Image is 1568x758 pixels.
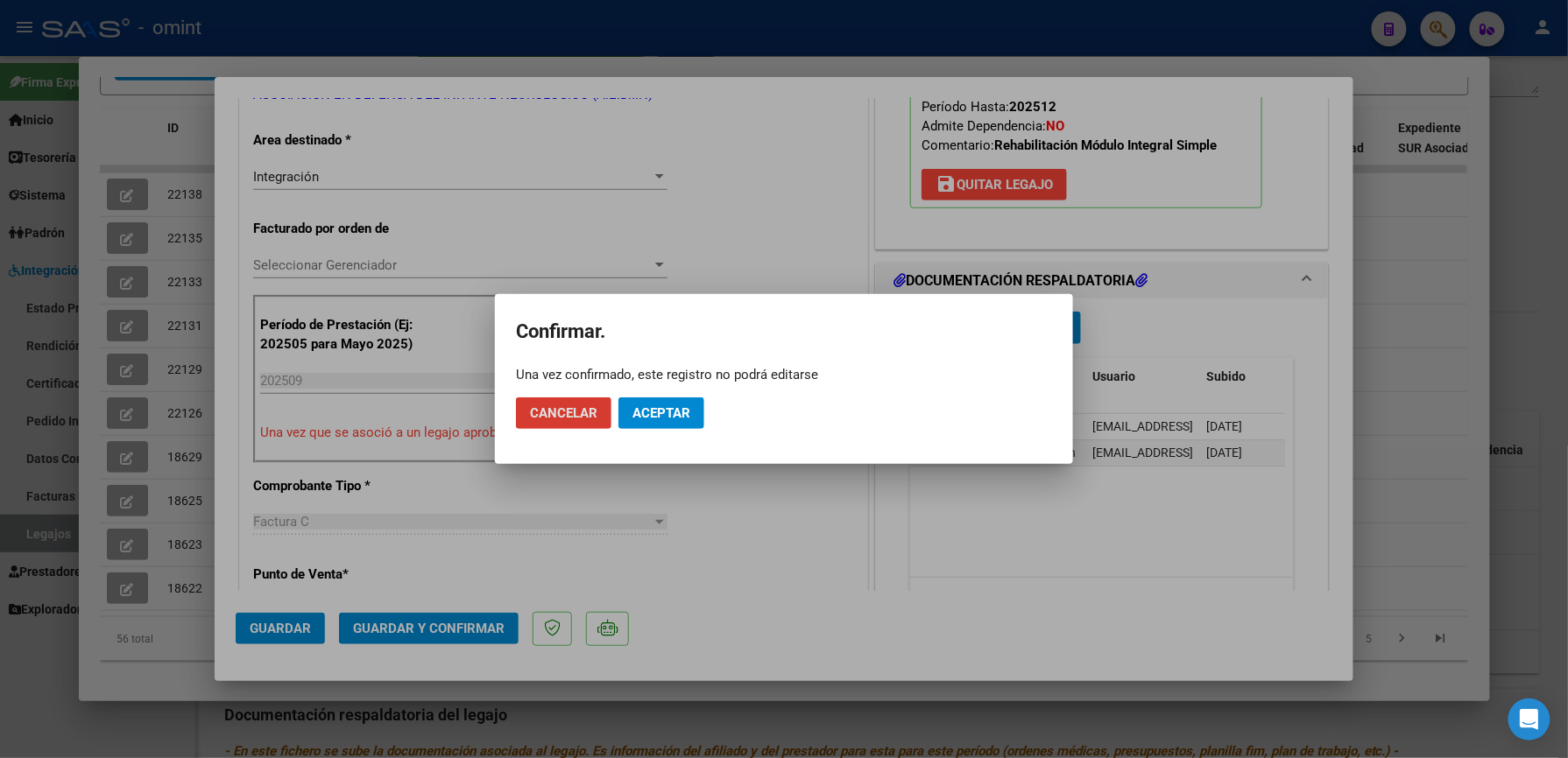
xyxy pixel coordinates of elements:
[516,366,1052,383] div: Una vez confirmado, este registro no podrá editarse
[632,405,690,421] span: Aceptar
[516,397,611,429] button: Cancelar
[618,397,704,429] button: Aceptar
[530,405,597,421] span: Cancelar
[1508,698,1550,740] div: Open Intercom Messenger
[516,315,1052,348] h2: Confirmar.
